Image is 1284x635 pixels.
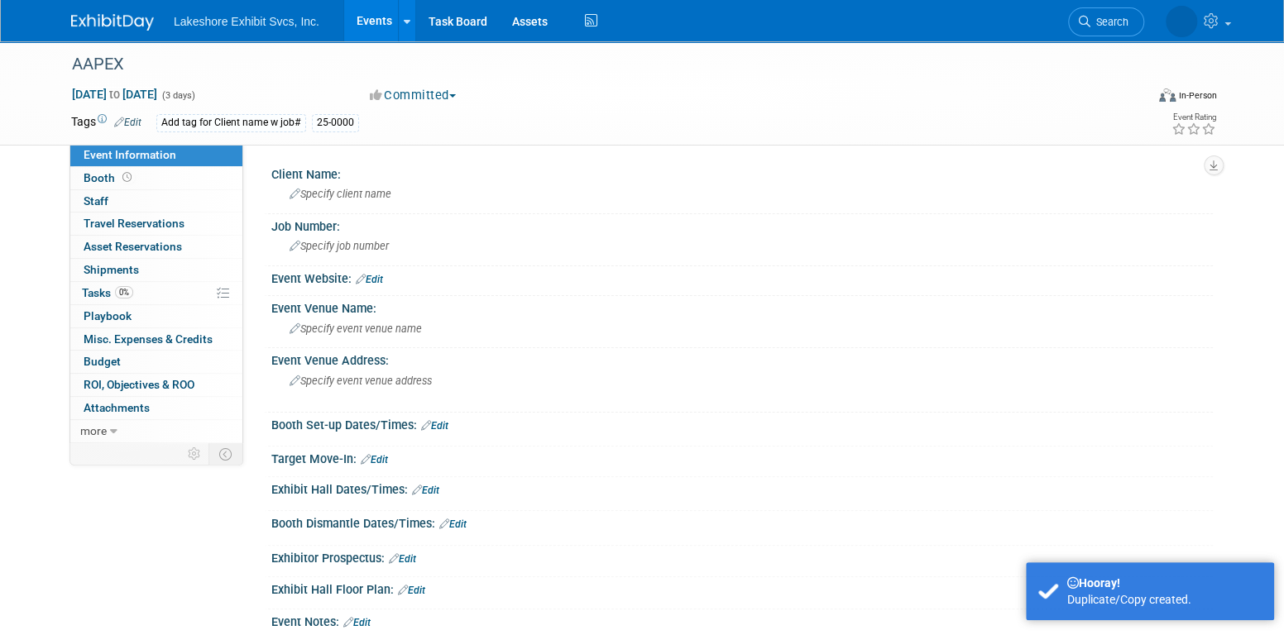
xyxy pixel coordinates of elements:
div: Event Venue Address: [271,348,1213,369]
img: ExhibitDay [71,14,154,31]
span: Specify client name [290,188,391,200]
a: Asset Reservations [70,236,242,258]
a: Edit [343,617,371,628]
a: Staff [70,190,242,212]
a: Edit [398,585,425,596]
img: Format-Inperson.png [1159,88,1176,102]
div: Event Notes: [271,609,1213,631]
div: In-Person [1178,89,1217,102]
a: Event Information [70,144,242,166]
span: [DATE] [DATE] [71,87,158,102]
a: Edit [356,274,383,285]
a: Search [1068,7,1144,36]
div: Hooray! [1067,575,1262,591]
span: Budget [84,355,121,368]
a: more [70,420,242,442]
a: Booth [70,167,242,189]
a: Travel Reservations [70,212,242,235]
span: Specify job number [290,240,389,252]
span: Specify event venue address [290,375,432,387]
div: Client Name: [271,162,1213,183]
div: Exhibit Hall Dates/Times: [271,477,1213,499]
a: Tasks0% [70,282,242,304]
span: (3 days) [160,90,195,101]
div: Event Rating [1171,113,1216,122]
div: Exhibit Hall Floor Plan: [271,577,1213,599]
span: Misc. Expenses & Credits [84,332,213,346]
span: Staff [84,194,108,208]
a: Edit [412,485,439,496]
span: Shipments [84,263,139,276]
div: AAPEX [66,50,1119,79]
a: Misc. Expenses & Credits [70,328,242,351]
a: Edit [439,518,467,530]
div: Event Format [1047,86,1217,111]
td: Toggle Event Tabs [209,443,243,465]
span: to [107,88,122,101]
img: MICHELLE MOYA [1166,6,1197,37]
div: Exhibitor Prospectus: [271,546,1213,567]
div: 25-0000 [312,114,359,131]
span: Search [1090,16,1128,28]
td: Personalize Event Tab Strip [180,443,209,465]
div: Event Venue Name: [271,296,1213,317]
span: Asset Reservations [84,240,182,253]
a: Shipments [70,259,242,281]
div: Booth Set-up Dates/Times: [271,413,1213,434]
div: Target Move-In: [271,446,1213,468]
div: Job Number: [271,214,1213,235]
a: Edit [361,454,388,466]
a: Playbook [70,305,242,327]
span: Attachments [84,401,150,414]
span: Specify event venue name [290,322,422,335]
span: ROI, Objectives & ROO [84,378,194,391]
span: Event Information [84,148,176,161]
div: Event Website: [271,266,1213,288]
a: Budget [70,351,242,373]
a: Attachments [70,397,242,419]
span: Playbook [84,309,132,322]
span: Booth [84,171,135,184]
span: Lakeshore Exhibit Svcs, Inc. [174,15,319,28]
div: Duplicate/Copy created. [1067,591,1262,608]
a: ROI, Objectives & ROO [70,374,242,396]
a: Edit [114,117,141,128]
span: 0% [115,286,133,298]
span: Tasks [82,286,133,299]
a: Edit [389,553,416,565]
button: Committed [364,87,462,104]
span: Travel Reservations [84,217,184,230]
div: Booth Dismantle Dates/Times: [271,511,1213,532]
td: Tags [71,113,141,132]
span: more [80,424,107,437]
div: Add tag for Client name w job# [156,114,306,131]
span: Booth not reserved yet [119,171,135,184]
a: Edit [421,420,448,432]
